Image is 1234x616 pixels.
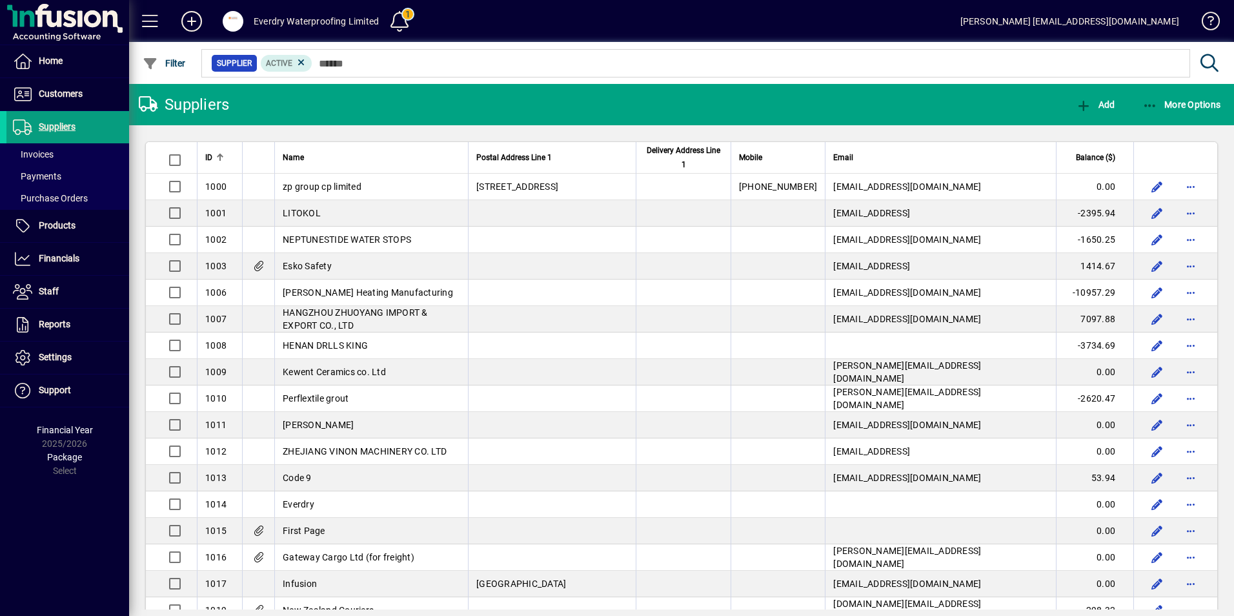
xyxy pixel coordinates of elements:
[6,45,129,77] a: Home
[6,78,129,110] a: Customers
[833,387,981,410] span: [PERSON_NAME][EMAIL_ADDRESS][DOMAIN_NAME]
[39,121,76,132] span: Suppliers
[205,446,227,457] span: 1012
[39,385,71,395] span: Support
[1192,3,1218,45] a: Knowledge Base
[6,276,129,308] a: Staff
[171,10,212,33] button: Add
[6,165,129,187] a: Payments
[1180,573,1201,594] button: More options
[1180,441,1201,462] button: More options
[1056,438,1133,465] td: 0.00
[1180,203,1201,223] button: More options
[1056,200,1133,227] td: -2395.94
[1147,203,1168,223] button: Edit
[39,253,79,263] span: Financials
[833,546,981,569] span: [PERSON_NAME][EMAIL_ADDRESS][DOMAIN_NAME]
[39,352,72,362] span: Settings
[1147,573,1168,594] button: Edit
[283,234,411,245] span: NEPTUNESTIDE WATER STOPS
[205,208,227,218] span: 1001
[833,446,910,457] span: [EMAIL_ADDRESS]
[1147,520,1168,541] button: Edit
[833,314,981,324] span: [EMAIL_ADDRESS][DOMAIN_NAME]
[1180,282,1201,303] button: More options
[1180,520,1201,541] button: More options
[1147,309,1168,329] button: Edit
[205,605,227,615] span: 1019
[739,150,762,165] span: Mobile
[1056,412,1133,438] td: 0.00
[1064,150,1127,165] div: Balance ($)
[205,261,227,271] span: 1003
[1056,253,1133,280] td: 1414.67
[1180,229,1201,250] button: More options
[13,171,61,181] span: Payments
[205,340,227,351] span: 1008
[1180,547,1201,568] button: More options
[6,342,129,374] a: Settings
[1056,359,1133,385] td: 0.00
[205,393,227,404] span: 1010
[476,579,566,589] span: [GEOGRAPHIC_DATA]
[283,367,386,377] span: Kewent Ceramics co. Ltd
[205,526,227,536] span: 1015
[283,499,314,509] span: Everdry
[6,187,129,209] a: Purchase Orders
[1180,176,1201,197] button: More options
[205,367,227,377] span: 1009
[217,57,252,70] span: Supplier
[283,393,349,404] span: Perflextile grout
[283,150,460,165] div: Name
[47,452,82,462] span: Package
[833,473,981,483] span: [EMAIL_ADDRESS][DOMAIN_NAME]
[205,499,227,509] span: 1014
[1142,99,1221,110] span: More Options
[1076,150,1115,165] span: Balance ($)
[833,579,981,589] span: [EMAIL_ADDRESS][DOMAIN_NAME]
[205,234,227,245] span: 1002
[739,181,818,192] span: [PHONE_NUMBER]
[1056,465,1133,491] td: 53.94
[1056,333,1133,359] td: -3734.69
[1180,388,1201,409] button: More options
[39,319,70,329] span: Reports
[1076,99,1115,110] span: Add
[1180,256,1201,276] button: More options
[205,314,227,324] span: 1007
[6,243,129,275] a: Financials
[1056,174,1133,200] td: 0.00
[833,360,981,384] span: [PERSON_NAME][EMAIL_ADDRESS][DOMAIN_NAME]
[833,150,1048,165] div: Email
[644,143,723,172] span: Delivery Address Line 1
[1056,518,1133,544] td: 0.00
[1056,385,1133,412] td: -2620.47
[1147,256,1168,276] button: Edit
[205,552,227,562] span: 1016
[6,210,129,242] a: Products
[283,526,325,536] span: First Page
[39,88,83,99] span: Customers
[13,193,88,203] span: Purchase Orders
[1180,467,1201,488] button: More options
[261,55,312,72] mat-chip: Activation Status: Active
[1147,176,1168,197] button: Edit
[39,220,76,231] span: Products
[205,420,227,430] span: 1011
[476,181,558,192] span: [STREET_ADDRESS]
[1180,335,1201,356] button: More options
[212,10,254,33] button: Profile
[1056,227,1133,253] td: -1650.25
[205,150,212,165] span: ID
[1056,571,1133,597] td: 0.00
[13,149,54,159] span: Invoices
[283,261,332,271] span: Esko Safety
[1147,229,1168,250] button: Edit
[39,56,63,66] span: Home
[205,150,234,165] div: ID
[739,150,818,165] div: Mobile
[205,181,227,192] span: 1000
[205,287,227,298] span: 1006
[833,234,981,245] span: [EMAIL_ADDRESS][DOMAIN_NAME]
[833,287,981,298] span: [EMAIL_ADDRESS][DOMAIN_NAME]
